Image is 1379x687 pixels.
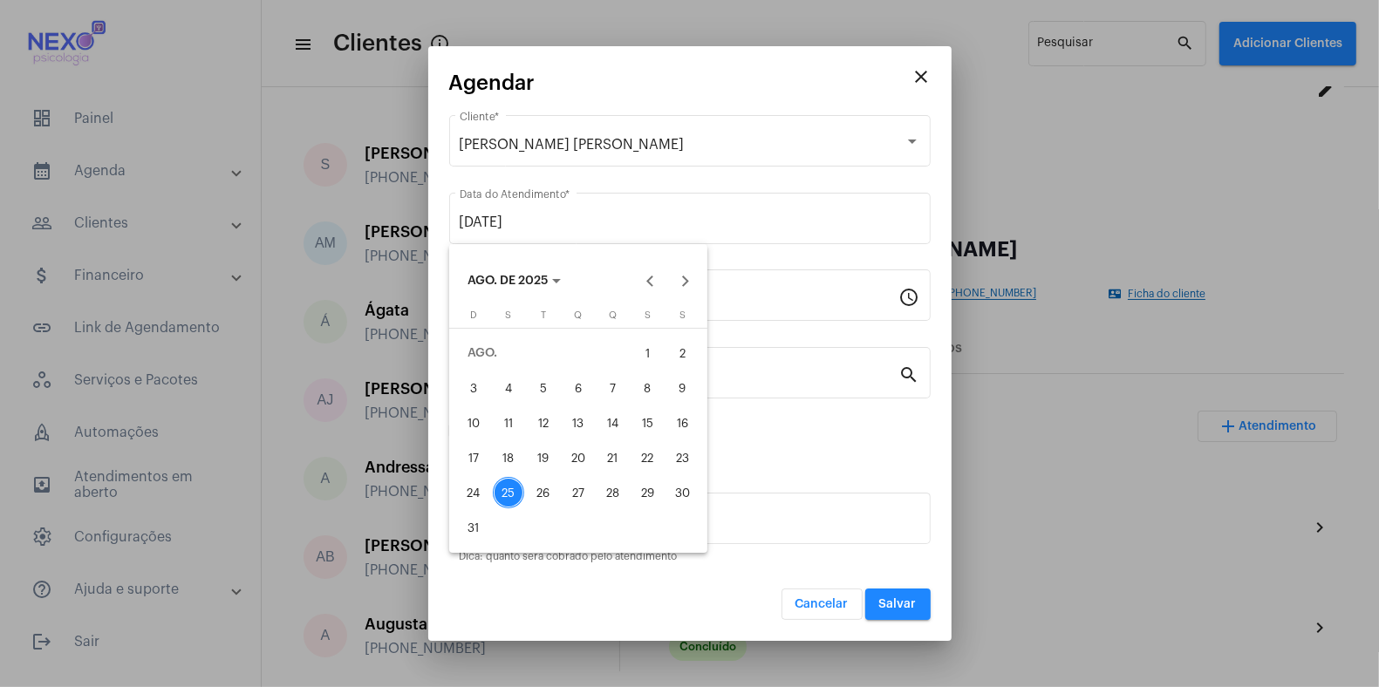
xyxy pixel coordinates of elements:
button: 26 de agosto de 2025 [526,475,561,510]
span: Q [574,310,582,320]
div: 17 [458,442,489,473]
div: 15 [632,407,664,439]
button: 2 de agosto de 2025 [666,336,700,371]
button: 6 de agosto de 2025 [561,371,596,405]
button: 20 de agosto de 2025 [561,440,596,475]
div: 18 [493,442,524,473]
div: 4 [493,372,524,404]
button: 17 de agosto de 2025 [456,440,491,475]
button: 31 de agosto de 2025 [456,510,491,545]
button: 25 de agosto de 2025 [491,475,526,510]
button: Next month [667,263,702,298]
span: S [505,310,511,320]
button: 15 de agosto de 2025 [631,405,666,440]
div: 6 [563,372,594,404]
button: 18 de agosto de 2025 [491,440,526,475]
div: 11 [493,407,524,439]
div: 24 [458,477,489,508]
div: 13 [563,407,594,439]
div: 2 [667,337,699,369]
button: 23 de agosto de 2025 [666,440,700,475]
button: 22 de agosto de 2025 [631,440,666,475]
button: 24 de agosto de 2025 [456,475,491,510]
button: 21 de agosto de 2025 [596,440,631,475]
div: 7 [597,372,629,404]
button: 19 de agosto de 2025 [526,440,561,475]
div: 19 [528,442,559,473]
div: 28 [597,477,629,508]
button: 9 de agosto de 2025 [666,371,700,405]
div: 20 [563,442,594,473]
button: 10 de agosto de 2025 [456,405,491,440]
span: S [645,310,651,320]
button: 16 de agosto de 2025 [666,405,700,440]
button: 13 de agosto de 2025 [561,405,596,440]
div: 22 [632,442,664,473]
div: 30 [667,477,699,508]
button: 12 de agosto de 2025 [526,405,561,440]
button: 29 de agosto de 2025 [631,475,666,510]
div: 14 [597,407,629,439]
div: 23 [667,442,699,473]
div: 8 [632,372,664,404]
span: Q [609,310,617,320]
button: 28 de agosto de 2025 [596,475,631,510]
div: 21 [597,442,629,473]
span: T [541,310,546,320]
button: 30 de agosto de 2025 [666,475,700,510]
button: 14 de agosto de 2025 [596,405,631,440]
button: Choose month and year [454,263,575,298]
div: 16 [667,407,699,439]
span: D [470,310,477,320]
span: AGO. DE 2025 [468,275,548,287]
div: 12 [528,407,559,439]
div: 26 [528,477,559,508]
button: 8 de agosto de 2025 [631,371,666,405]
div: 31 [458,512,489,543]
span: S [679,310,686,320]
div: 27 [563,477,594,508]
div: 9 [667,372,699,404]
button: 27 de agosto de 2025 [561,475,596,510]
button: 5 de agosto de 2025 [526,371,561,405]
div: 29 [632,477,664,508]
div: 5 [528,372,559,404]
button: 7 de agosto de 2025 [596,371,631,405]
button: 4 de agosto de 2025 [491,371,526,405]
td: AGO. [456,336,631,371]
div: 3 [458,372,489,404]
button: Previous month [632,263,667,298]
div: 25 [493,477,524,508]
div: 1 [632,337,664,369]
button: 1 de agosto de 2025 [631,336,666,371]
div: 10 [458,407,489,439]
button: 11 de agosto de 2025 [491,405,526,440]
button: 3 de agosto de 2025 [456,371,491,405]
